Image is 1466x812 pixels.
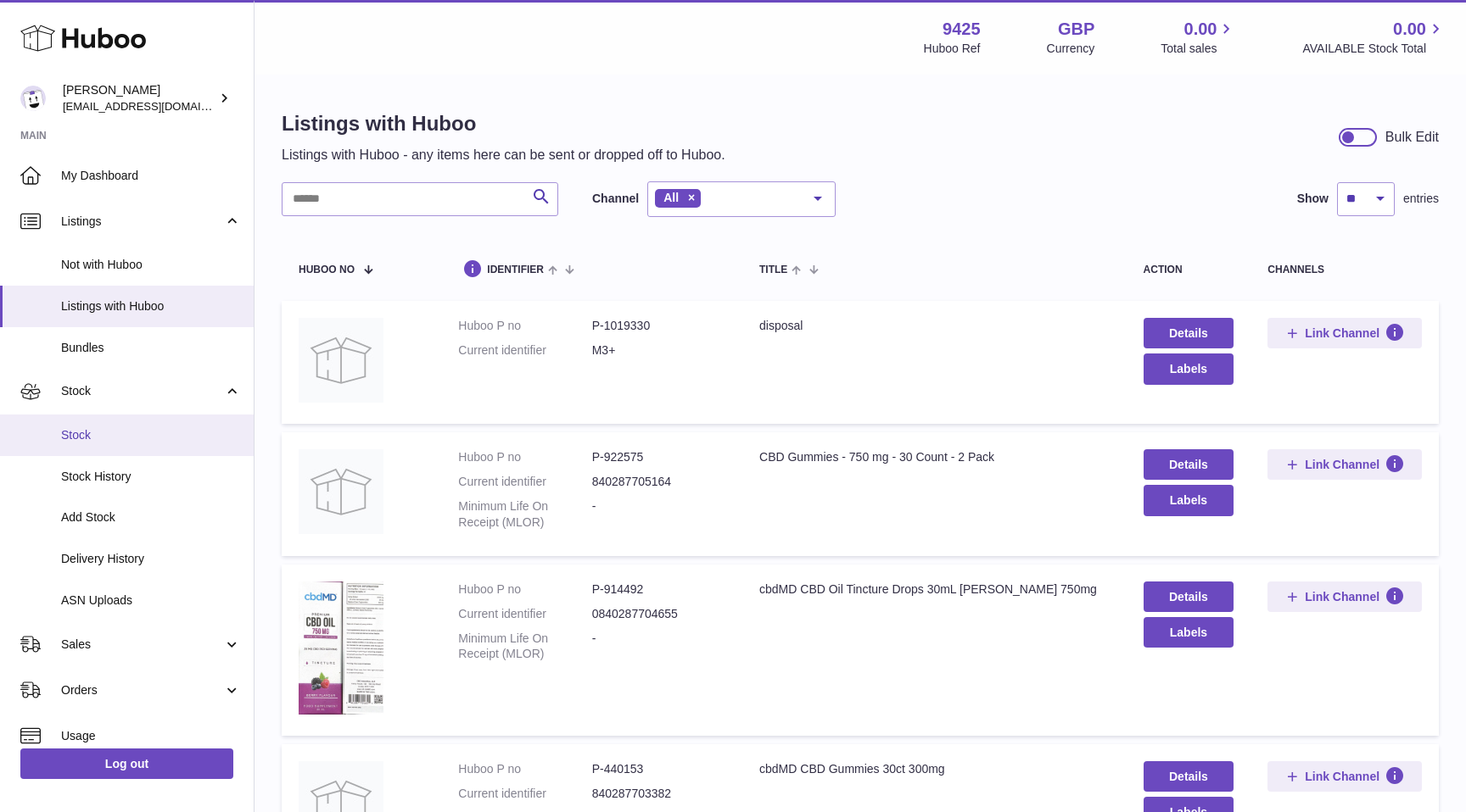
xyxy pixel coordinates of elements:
[1161,41,1236,57] span: Total sales
[1385,128,1439,147] div: Bulk Edit
[1393,18,1426,41] span: 0.00
[759,581,1110,598] div: cbdMD CBD Oil Tincture Drops 30mL [PERSON_NAME] 750mg
[1184,18,1217,41] span: 0.00
[1302,41,1446,57] span: AVAILABLE Stock Total
[458,581,591,598] dt: Huboo P no
[61,592,241,609] span: ASN Uploads
[299,318,383,403] img: disposal
[1144,264,1234,275] div: action
[458,449,591,465] dt: Huboo P no
[1144,761,1234,792] a: Details
[1305,769,1379,784] span: Link Channel
[458,474,591,490] dt: Current identifier
[20,748,233,779] a: Log out
[458,318,591,334] dt: Huboo P no
[1058,18,1094,41] strong: GBP
[299,581,383,715] img: cbdMD CBD Oil Tincture Drops 30mL Berry 750mg
[1305,325,1379,341] span: Link Channel
[592,474,725,490] dd: 840287705164
[943,18,981,41] strong: 9425
[592,581,725,598] dd: P-914492
[1305,457,1379,472] span: Link Channel
[1297,191,1329,207] label: Show
[61,214,223,230] span: Listings
[61,509,241,526] span: Add Stock
[458,786,591,802] dt: Current identifier
[1144,353,1234,384] button: Labels
[458,342,591,359] dt: Current identifier
[1144,449,1234,480] a: Details
[61,257,241,273] span: Not with Huboo
[1302,18,1446,57] a: 0.00 AVAILABLE Stock Total
[487,264,544,275] span: identifier
[63,99,249,113] span: [EMAIL_ADDRESS][DOMAIN_NAME]
[1144,617,1234,648] button: Labels
[592,449,725,465] dd: P-922575
[759,264,787,275] span: title
[592,191,639,207] label: Channel
[458,498,591,531] dt: Minimum Life On Receipt (MLOR)
[1144,581,1234,612] a: Details
[61,168,241,184] span: My Dashboard
[282,110,725,137] h1: Listings with Huboo
[1144,318,1234,348] a: Details
[924,41,981,57] div: Huboo Ref
[61,427,241,443] span: Stock
[592,498,725,531] dd: -
[1144,485,1234,515] button: Labels
[282,146,725,164] p: Listings with Huboo - any items here can be sent or dropped off to Huboo.
[592,318,725,334] dd: P-1019330
[592,342,725,359] dd: M3+
[663,191,679,204] span: All
[61,551,241,567] span: Delivery History
[759,449,1110,465] div: CBD Gummies - 750 mg - 30 Count - 2 Pack
[61,728,241,744] span: Usage
[1267,761,1422,792] button: Link Channel
[1267,264,1422,275] div: channels
[299,449,383,534] img: CBD Gummies - 750 mg - 30 Count - 2 Pack
[1305,589,1379,604] span: Link Channel
[458,761,591,777] dt: Huboo P no
[61,340,241,356] span: Bundles
[592,786,725,802] dd: 840287703382
[1047,41,1095,57] div: Currency
[759,318,1110,334] div: disposal
[458,606,591,622] dt: Current identifier
[61,383,223,399] span: Stock
[61,298,241,314] span: Listings with Huboo
[592,631,725,663] dd: -
[592,761,725,777] dd: P-440153
[61,637,223,653] span: Sales
[63,82,215,114] div: [PERSON_NAME]
[1267,449,1422,480] button: Link Channel
[299,264,355,275] span: Huboo no
[61,469,241,485] span: Stock History
[1403,191,1439,207] span: entries
[1267,318,1422,348] button: Link Channel
[1267,581,1422,612] button: Link Channel
[592,606,725,622] dd: 0840287704655
[20,86,46,111] img: huboo@cbdmd.com
[61,682,223,698] span: Orders
[759,761,1110,777] div: cbdMD CBD Gummies 30ct 300mg
[458,631,591,663] dt: Minimum Life On Receipt (MLOR)
[1161,18,1236,57] a: 0.00 Total sales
